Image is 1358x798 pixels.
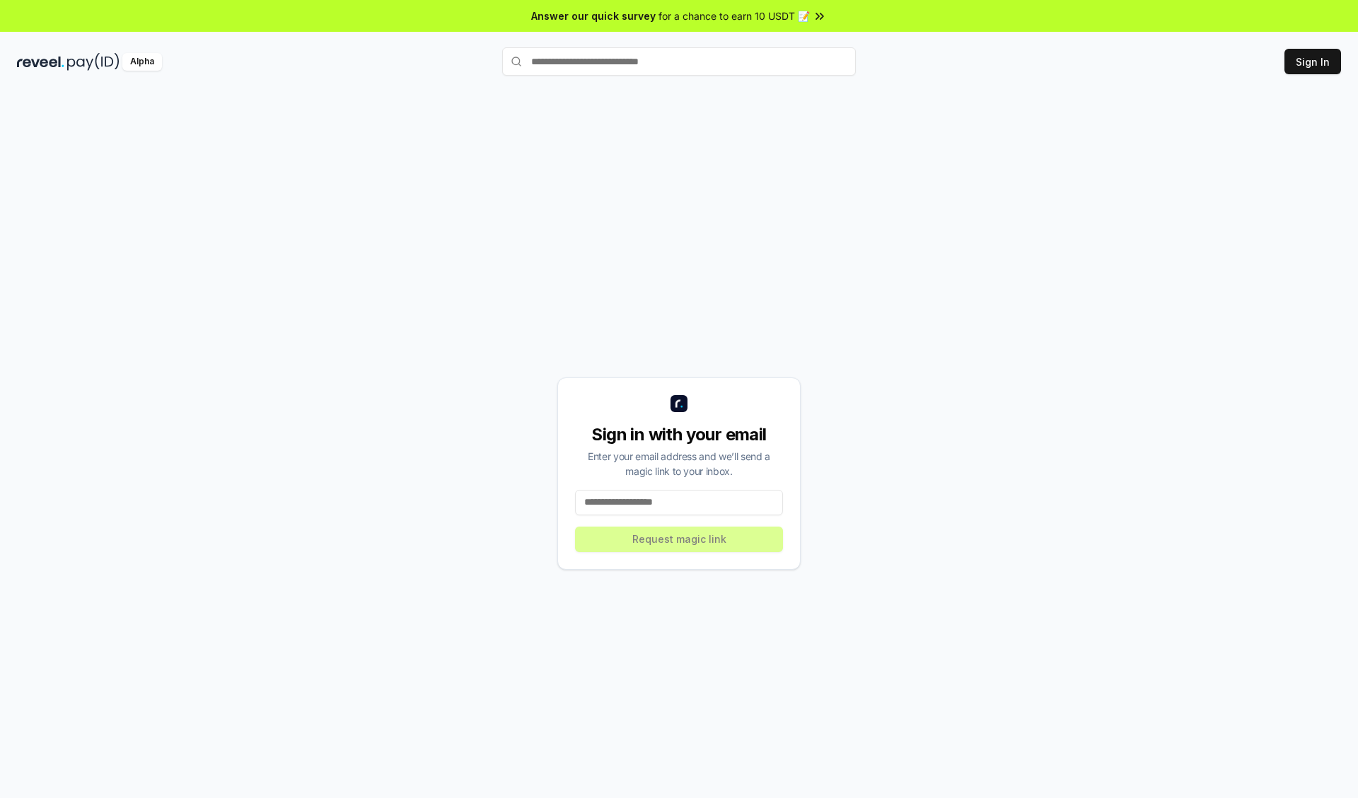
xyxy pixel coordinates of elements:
span: Answer our quick survey [531,8,656,23]
div: Enter your email address and we’ll send a magic link to your inbox. [575,449,783,479]
div: Alpha [122,53,162,71]
img: pay_id [67,53,120,71]
img: reveel_dark [17,53,64,71]
div: Sign in with your email [575,423,783,446]
button: Sign In [1284,49,1341,74]
span: for a chance to earn 10 USDT 📝 [658,8,810,23]
img: logo_small [671,395,687,412]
